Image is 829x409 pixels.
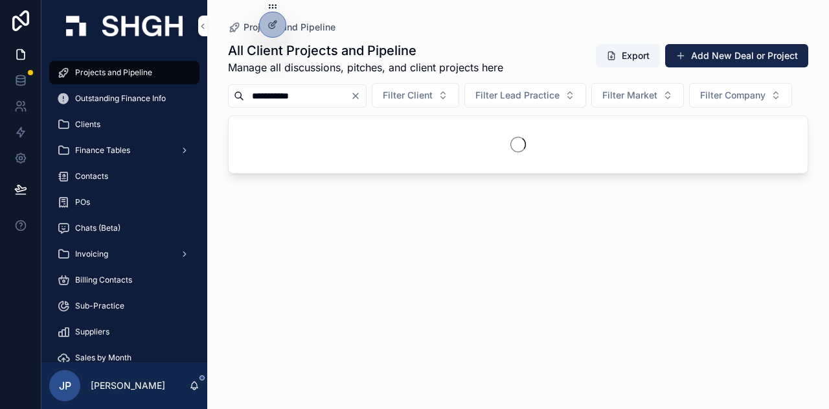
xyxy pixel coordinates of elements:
a: Projects and Pipeline [228,21,335,34]
span: Clients [75,119,100,130]
span: Finance Tables [75,145,130,156]
img: App logo [66,16,183,36]
div: scrollable content [41,52,207,362]
span: Projects and Pipeline [244,21,335,34]
span: POs [75,197,90,207]
span: Chats (Beta) [75,223,120,233]
h1: All Client Projects and Pipeline [228,41,503,60]
a: Chats (Beta) [49,216,199,240]
span: JP [59,378,71,393]
button: Select Button [372,83,459,108]
span: Sub-Practice [75,301,124,311]
span: Outstanding Finance Info [75,93,166,104]
span: Suppliers [75,327,109,337]
a: Billing Contacts [49,268,199,292]
span: Invoicing [75,249,108,259]
a: POs [49,191,199,214]
a: Suppliers [49,320,199,344]
a: Clients [49,113,199,136]
a: Projects and Pipeline [49,61,199,84]
span: Filter Lead Practice [475,89,560,102]
span: Filter Client [383,89,433,102]
button: Select Button [689,83,792,108]
a: Contacts [49,165,199,188]
a: Outstanding Finance Info [49,87,199,110]
a: Invoicing [49,242,199,266]
p: [PERSON_NAME] [91,379,165,392]
span: Projects and Pipeline [75,67,152,78]
button: Add New Deal or Project [665,44,808,67]
button: Clear [350,91,366,101]
span: Billing Contacts [75,275,132,285]
a: Sub-Practice [49,294,199,318]
a: Sales by Month [49,346,199,369]
span: Contacts [75,171,108,181]
a: Finance Tables [49,139,199,162]
button: Export [596,44,660,67]
span: Filter Market [602,89,657,102]
button: Select Button [464,83,586,108]
span: Sales by Month [75,353,131,363]
button: Select Button [591,83,684,108]
span: Manage all discussions, pitches, and client projects here [228,60,503,75]
span: Filter Company [700,89,766,102]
